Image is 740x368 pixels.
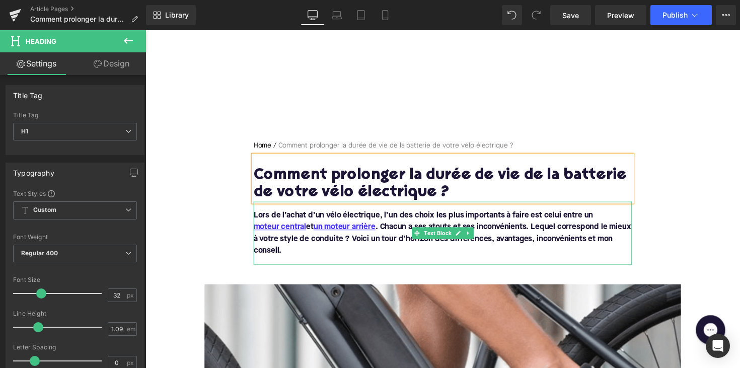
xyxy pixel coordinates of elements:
[373,5,397,25] a: Mobile
[127,359,135,366] span: px
[716,5,736,25] button: More
[502,5,522,25] button: Undo
[21,249,58,257] b: Regular 400
[21,127,28,135] b: H1
[111,113,129,124] a: Home
[30,15,127,23] span: Comment prolonger la durée de vie de la batterie de votre vélo électrique ?
[127,292,135,299] span: px
[111,140,498,176] h1: Comment prolonger la durée de vie de la batterie de votre vélo électrique ?
[650,5,712,25] button: Publish
[607,10,634,21] span: Preview
[127,326,135,332] span: em
[325,5,349,25] a: Laptop
[13,310,137,317] div: Line Height
[13,344,137,351] div: Letter Spacing
[562,10,579,21] span: Save
[13,112,137,119] div: Title Tag
[111,113,498,128] nav: breadcrumbs
[13,86,43,100] div: Title Tag
[13,163,54,177] div: Typography
[111,196,165,208] a: moteur central
[13,189,137,197] div: Text Styles
[301,5,325,25] a: Desktop
[706,334,730,358] div: Open Intercom Messenger
[349,5,373,25] a: Tablet
[172,196,236,208] a: un moteur arrière
[595,5,646,25] a: Preview
[13,276,137,283] div: Font Size
[662,11,688,19] span: Publish
[146,5,196,25] a: New Library
[559,288,599,326] iframe: Gorgias live chat messenger
[326,202,336,214] a: Expand / Collapse
[13,234,137,241] div: Font Weight
[129,113,136,124] span: /
[526,5,546,25] button: Redo
[111,186,497,230] font: Lors de l’achat d’un vélo électrique, l’un des choix les plus importants à faire est celui entre ...
[30,5,146,13] a: Article Pages
[75,52,148,75] a: Design
[33,206,56,214] b: Custom
[283,202,315,214] span: Text Block
[26,37,56,45] span: Heading
[165,11,189,20] span: Library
